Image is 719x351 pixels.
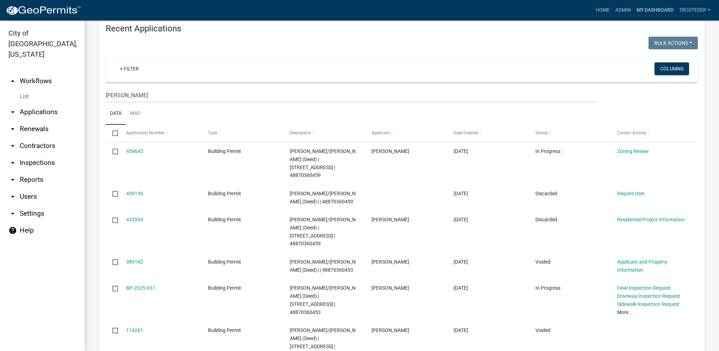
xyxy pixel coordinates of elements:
span: Voided [535,327,551,333]
datatable-header-cell: Applicant [365,125,447,142]
span: In Progress [535,285,560,291]
span: Current Activity [617,130,646,135]
a: tbosteder [676,4,713,17]
span: 06/13/2025 [454,217,468,222]
span: 03/05/2025 [454,285,468,291]
span: Gary Ripperger [371,148,409,154]
i: arrow_drop_down [8,142,17,150]
a: Zoning Review [617,148,649,154]
span: Gary Ripperger [371,327,409,333]
i: arrow_drop_up [8,77,17,85]
a: Home [593,4,613,17]
a: 459643 [126,148,143,154]
a: Driveway Inspection Request [617,293,680,299]
span: Status [535,130,548,135]
a: My Dashboard [634,4,676,17]
a: 114261 [126,327,143,333]
datatable-header-cell: Type [201,125,283,142]
h4: Recent Applications [106,24,698,34]
span: Date Created [454,130,478,135]
span: In Progress [535,148,560,154]
datatable-header-cell: Description [283,125,365,142]
span: 08/05/2025 [454,148,468,154]
span: RIPPERGER, GARY/LYNN (Deed) | 1208 S H St | 48870360453 [290,285,356,315]
span: Building Permit [208,217,241,222]
span: Gary Ripperger [371,285,409,291]
span: Ben Van Syoc [371,217,409,222]
span: Description [290,130,311,135]
a: 459156 [126,191,143,196]
i: arrow_drop_down [8,125,17,133]
button: Columns [655,62,689,75]
datatable-header-cell: Current Activity [610,125,692,142]
i: arrow_drop_down [8,159,17,167]
span: Application Number [126,130,165,135]
a: Applicant and Property Information [617,259,668,273]
a: More... [617,309,633,315]
datatable-header-cell: Date Created [447,125,528,142]
a: Sidewalk Inspection Request [617,301,680,307]
span: Building Permit [208,259,241,265]
span: Type [208,130,217,135]
span: 03/13/2025 [454,259,468,265]
i: arrow_drop_down [8,108,17,116]
span: Gary Ripperger [371,259,409,265]
a: Final Inspection Request [617,285,671,291]
a: Admin [613,4,634,17]
span: Voided [535,259,551,265]
span: Applicant [371,130,390,135]
datatable-header-cell: Application Number [119,125,201,142]
span: 04/17/2023 [454,327,468,333]
datatable-header-cell: Status [529,125,610,142]
span: RIPPERGER, GARY/LYNN (Deed) | 1208 S H ST | 48870360459 [290,217,356,246]
span: 08/04/2025 [454,191,468,196]
i: arrow_drop_down [8,192,17,201]
a: + Filter [114,62,145,75]
span: Building Permit [208,148,241,154]
i: help [8,226,17,235]
a: 435554 [126,217,143,222]
span: RIPPERGER, GARY/LYNN (Deed) | | 48870360459 [290,191,356,204]
span: RIPPERGER, GARY/LYNN (Deed) | | 48870360453 [290,259,356,273]
span: RIPPERGER, GARY/LYNN (Deed) | 1208 S H ST | 48870360459 [290,148,356,178]
span: Building Permit [208,191,241,196]
a: Map [126,103,145,125]
a: BP-2025-037 [126,285,155,291]
button: Bulk Actions [649,37,698,49]
input: Search for applications [106,88,597,103]
span: Discarded [535,217,557,222]
a: Data [106,103,126,125]
i: arrow_drop_down [8,209,17,218]
a: Residential Project Information [617,217,685,222]
span: Building Permit [208,327,241,333]
a: Require User [617,191,645,196]
a: 389142 [126,259,143,265]
i: arrow_drop_down [8,175,17,184]
span: Building Permit [208,285,241,291]
span: Discarded [535,191,557,196]
datatable-header-cell: Select [106,125,119,142]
